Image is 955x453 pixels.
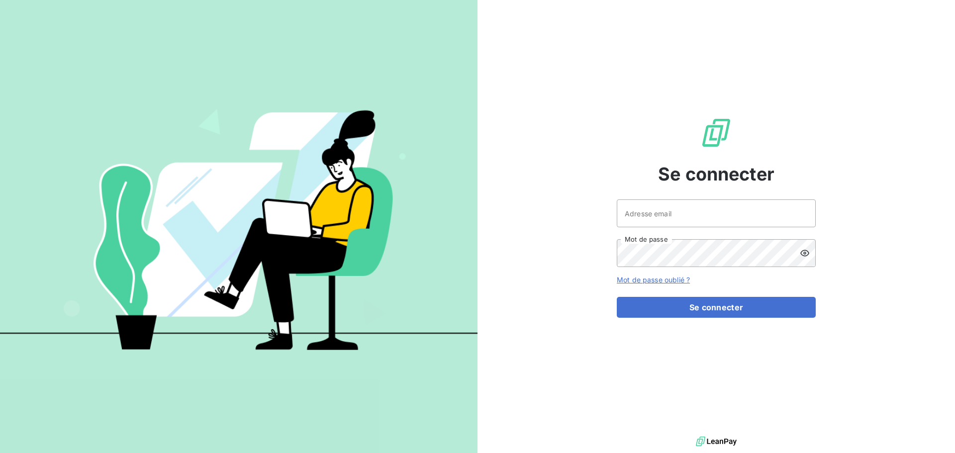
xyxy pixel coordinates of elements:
span: Se connecter [658,161,774,187]
img: logo [696,434,737,449]
img: Logo LeanPay [700,117,732,149]
input: placeholder [617,199,816,227]
a: Mot de passe oublié ? [617,275,690,284]
button: Se connecter [617,297,816,318]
